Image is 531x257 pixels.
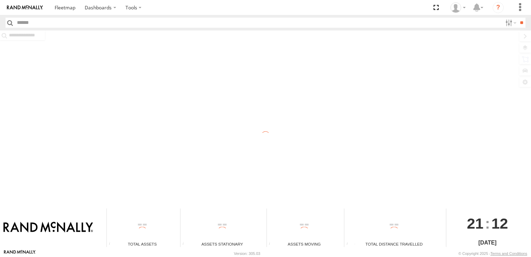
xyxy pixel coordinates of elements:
img: Rand McNally [3,222,93,233]
div: Total Distance Travelled [344,241,444,247]
div: Total number of assets current stationary. [180,242,191,247]
div: Assets Stationary [180,241,264,247]
span: 21 [467,209,484,238]
i: ? [493,2,504,13]
div: : [446,209,528,238]
label: Search Filter Options [503,18,518,28]
div: Total Assets [107,241,178,247]
div: Assets Moving [267,241,342,247]
div: Total distance travelled by all assets within specified date range and applied filters [344,242,355,247]
div: © Copyright 2025 - [458,251,527,256]
div: Total number of Enabled Assets [107,242,117,247]
span: 12 [492,209,508,238]
a: Visit our Website [4,250,36,257]
div: [DATE] [446,239,528,247]
img: rand-logo.svg [7,5,43,10]
div: Valeo Dash [448,2,468,13]
a: Terms and Conditions [491,251,527,256]
div: Version: 305.03 [234,251,260,256]
div: Total number of assets current in transit. [267,242,277,247]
